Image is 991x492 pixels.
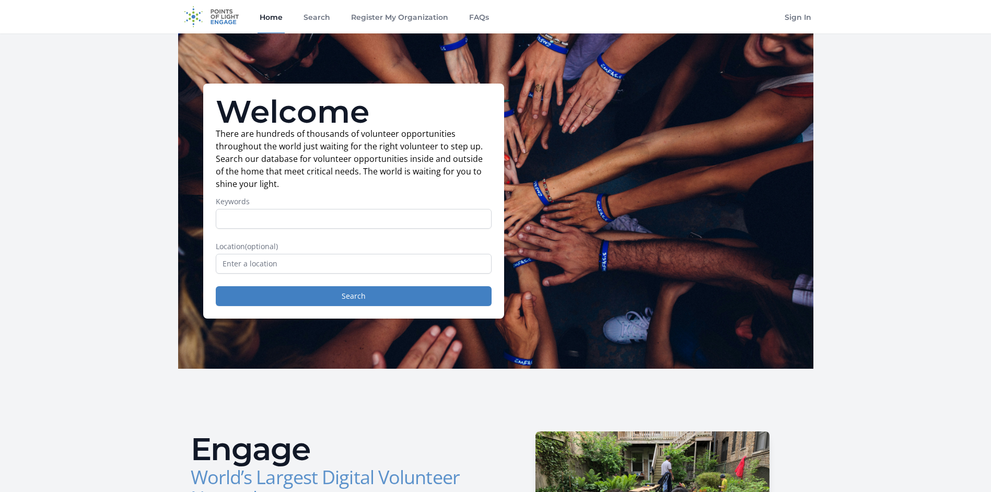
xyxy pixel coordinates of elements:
label: Keywords [216,196,492,207]
input: Enter a location [216,254,492,274]
span: (optional) [245,241,278,251]
h2: Engage [191,434,487,465]
h1: Welcome [216,96,492,127]
button: Search [216,286,492,306]
p: There are hundreds of thousands of volunteer opportunities throughout the world just waiting for ... [216,127,492,190]
label: Location [216,241,492,252]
